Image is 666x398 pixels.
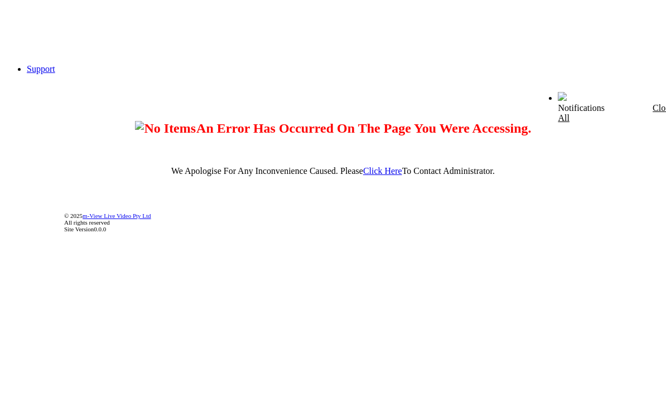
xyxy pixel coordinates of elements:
div: Site Version [64,226,660,232]
a: m-View Live Video Pty Ltd [83,212,151,219]
p: We Apologise For Any Inconvenience Caused. Please To Contact Administrator. [4,166,662,176]
a: Click Here [363,166,402,176]
div: Notifications [558,103,638,123]
img: bell24.png [558,92,567,101]
h2: An Error Has Occurred On The Page You Were Accessing. [4,120,662,136]
a: Support [27,64,55,74]
img: No Items [134,120,196,137]
div: © 2025 All rights reserved [64,212,660,232]
span: 0.0.0 [94,226,106,232]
